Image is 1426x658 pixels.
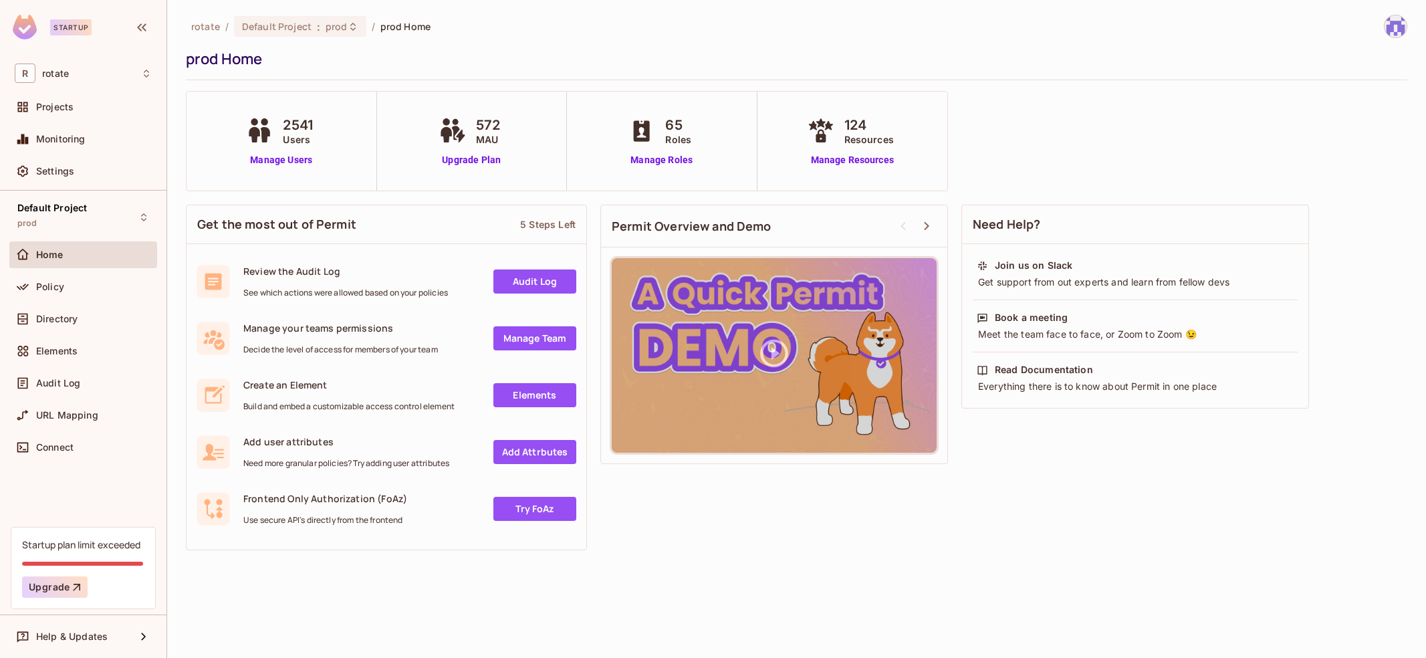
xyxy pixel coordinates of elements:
[42,68,69,79] span: Workspace: rotate
[243,322,438,334] span: Manage your teams permissions
[243,435,449,448] span: Add user attributes
[476,115,500,135] span: 572
[197,216,356,233] span: Get the most out of Permit
[380,20,431,33] span: prod Home
[36,282,64,292] span: Policy
[36,134,86,144] span: Monitoring
[186,49,1401,69] div: prod Home
[36,314,78,324] span: Directory
[225,20,229,33] li: /
[36,249,64,260] span: Home
[191,20,220,33] span: the active workspace
[36,442,74,453] span: Connect
[612,218,771,235] span: Permit Overview and Demo
[22,576,88,598] button: Upgrade
[36,102,74,112] span: Projects
[242,20,312,33] span: Default Project
[995,311,1068,324] div: Book a meeting
[977,328,1294,341] div: Meet the team face to face, or Zoom to Zoom 😉
[243,288,448,298] span: See which actions were allowed based on your policies
[36,631,108,642] span: Help & Updates
[243,458,449,469] span: Need more granular policies? Try adding user attributes
[625,153,698,167] a: Manage Roles
[436,153,507,167] a: Upgrade Plan
[1385,15,1407,37] img: yoongjia@letsrotate.com
[995,363,1093,376] div: Read Documentation
[995,259,1072,272] div: Join us on Slack
[50,19,92,35] div: Startup
[326,20,348,33] span: prod
[665,132,691,146] span: Roles
[243,344,438,355] span: Decide the level of access for members of your team
[977,380,1294,393] div: Everything there is to know about Permit in one place
[493,383,576,407] a: Elements
[22,538,140,551] div: Startup plan limit exceeded
[36,378,80,389] span: Audit Log
[804,153,901,167] a: Manage Resources
[493,497,576,521] a: Try FoAz
[316,21,321,32] span: :
[243,265,448,278] span: Review the Audit Log
[493,440,576,464] a: Add Attrbutes
[36,346,78,356] span: Elements
[243,401,455,412] span: Build and embed a customizable access control element
[977,276,1294,289] div: Get support from out experts and learn from fellow devs
[17,203,87,213] span: Default Project
[243,515,407,526] span: Use secure API's directly from the frontend
[36,166,74,177] span: Settings
[844,132,894,146] span: Resources
[243,153,320,167] a: Manage Users
[476,132,500,146] span: MAU
[13,15,37,39] img: SReyMgAAAABJRU5ErkJggg==
[844,115,894,135] span: 124
[493,269,576,294] a: Audit Log
[665,115,691,135] span: 65
[17,218,37,229] span: prod
[36,410,98,421] span: URL Mapping
[15,64,35,83] span: R
[493,326,576,350] a: Manage Team
[283,115,313,135] span: 2541
[283,132,313,146] span: Users
[243,378,455,391] span: Create an Element
[372,20,375,33] li: /
[520,218,576,231] div: 5 Steps Left
[243,492,407,505] span: Frontend Only Authorization (FoAz)
[973,216,1041,233] span: Need Help?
